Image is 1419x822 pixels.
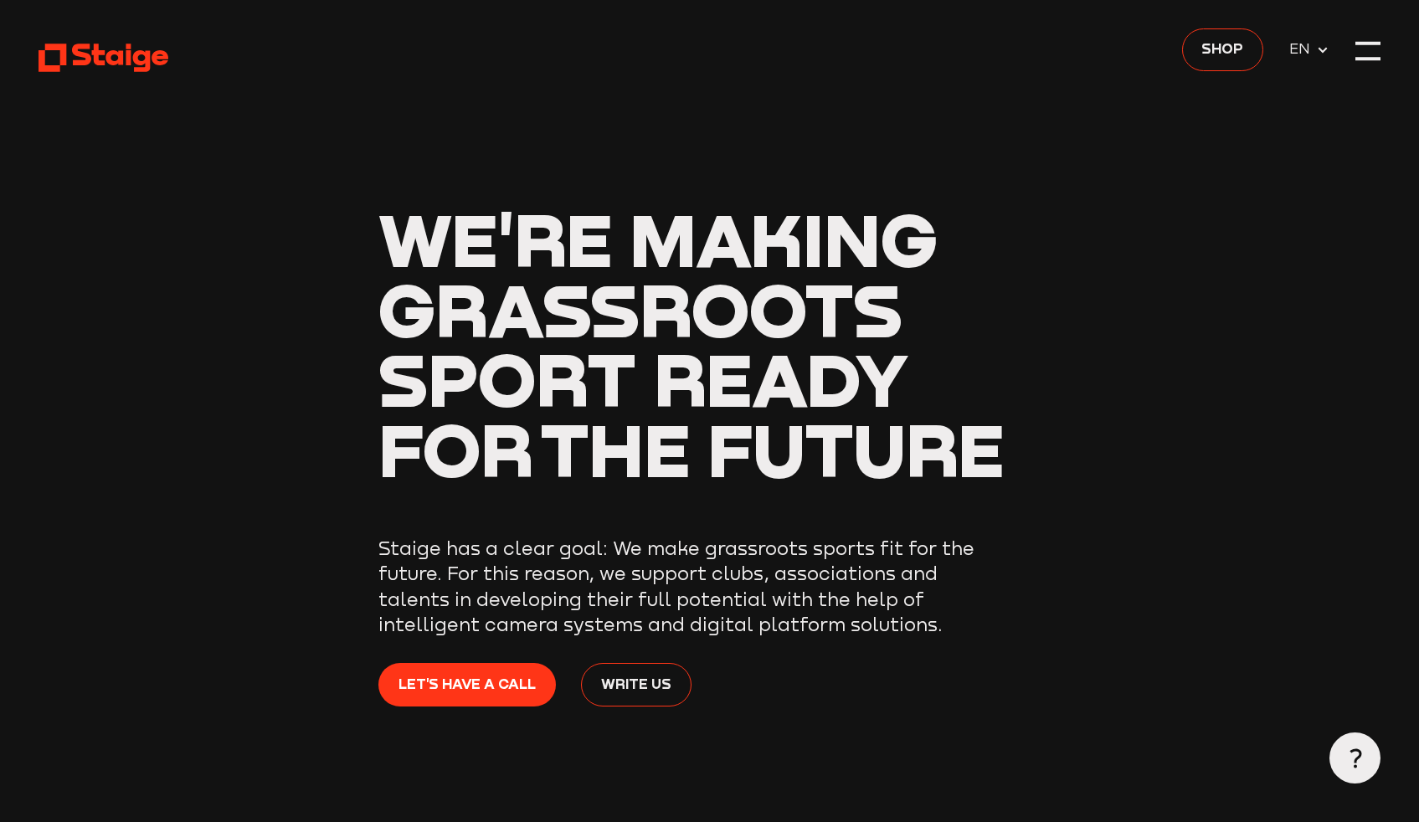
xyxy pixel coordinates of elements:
span: Let's have a call [398,673,536,696]
a: Write us [581,663,692,706]
p: Staige has a clear goal: We make grassroots sports fit for the future. For this reason, we suppor... [378,536,1006,638]
a: Shop [1182,28,1264,72]
a: Let's have a call [378,663,556,706]
span: Shop [1201,38,1243,60]
span: Write us [601,673,671,696]
span: EN [1289,38,1317,60]
span: We're making grassroots sport ready for the future [378,194,1004,494]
